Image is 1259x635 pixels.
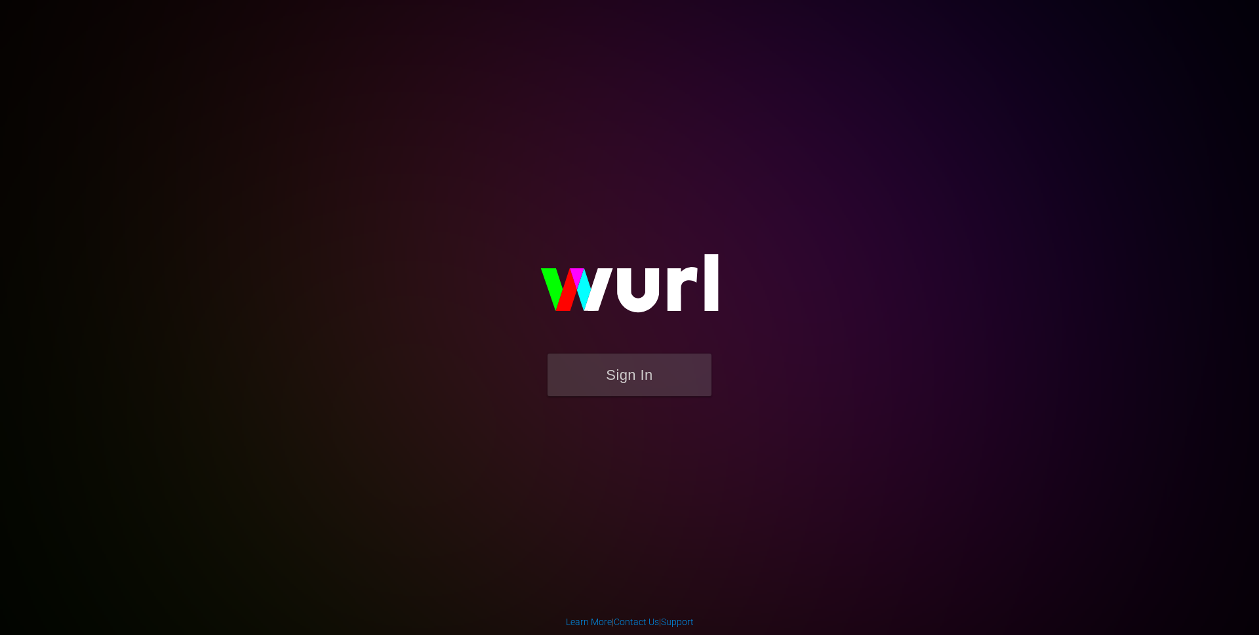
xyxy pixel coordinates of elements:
a: Support [661,617,694,627]
img: wurl-logo-on-black-223613ac3d8ba8fe6dc639794a292ebdb59501304c7dfd60c99c58986ef67473.svg [498,226,761,353]
a: Learn More [566,617,612,627]
a: Contact Us [614,617,659,627]
div: | | [566,615,694,628]
button: Sign In [548,354,711,396]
